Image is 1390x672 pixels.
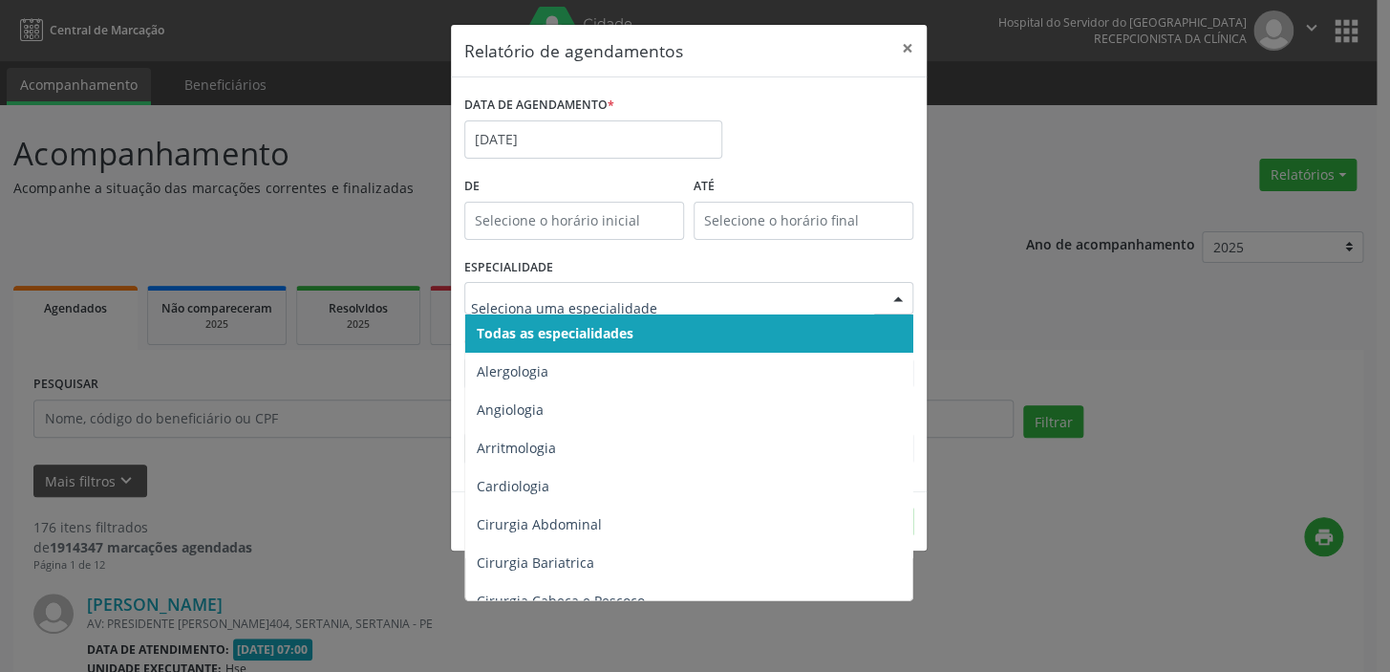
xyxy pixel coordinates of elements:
[477,362,548,380] span: Alergologia
[464,91,614,120] label: DATA DE AGENDAMENTO
[477,439,556,457] span: Arritmologia
[464,120,722,159] input: Selecione uma data ou intervalo
[464,38,683,63] h5: Relatório de agendamentos
[477,477,549,495] span: Cardiologia
[694,172,913,202] label: ATÉ
[477,592,645,610] span: Cirurgia Cabeça e Pescoço
[464,202,684,240] input: Selecione o horário inicial
[464,253,553,283] label: ESPECIALIDADE
[888,25,927,72] button: Close
[477,553,594,572] span: Cirurgia Bariatrica
[477,515,602,533] span: Cirurgia Abdominal
[477,401,544,419] span: Angiologia
[471,289,874,327] input: Seleciona uma especialidade
[477,324,633,342] span: Todas as especialidades
[694,202,913,240] input: Selecione o horário final
[464,172,684,202] label: De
